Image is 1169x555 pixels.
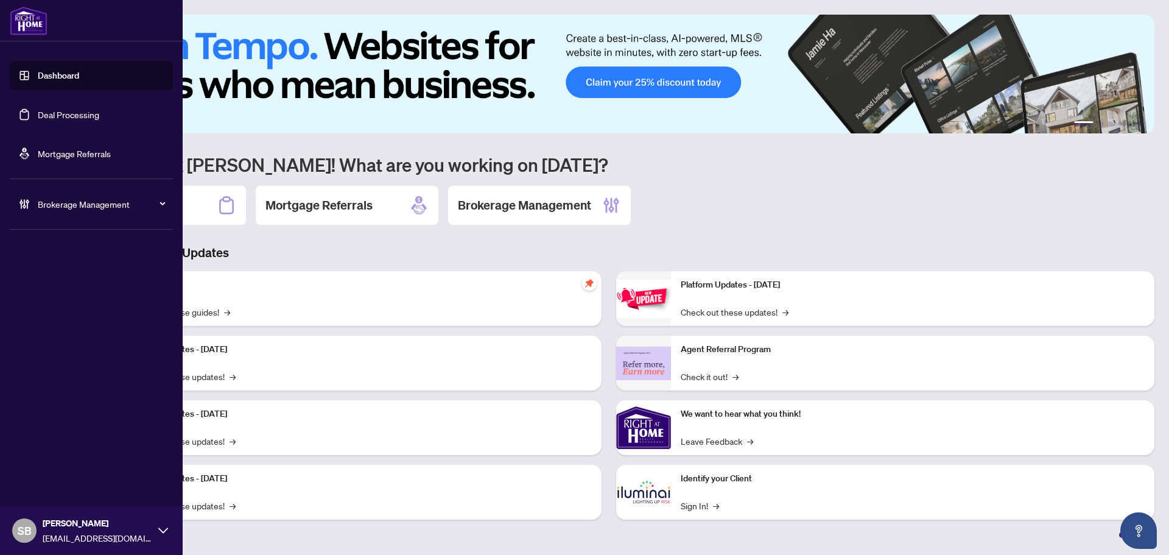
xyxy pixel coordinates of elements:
[681,499,719,512] a: Sign In!→
[1120,512,1157,549] button: Open asap
[732,370,739,383] span: →
[713,499,719,512] span: →
[224,305,230,319] span: →
[128,408,592,421] p: Platform Updates - [DATE]
[128,472,592,486] p: Platform Updates - [DATE]
[1118,121,1123,126] button: 4
[63,244,1154,261] h3: Brokerage & Industry Updates
[681,305,788,319] a: Check out these updates!→
[43,531,152,545] span: [EMAIL_ADDRESS][DOMAIN_NAME]
[38,109,99,120] a: Deal Processing
[681,278,1145,292] p: Platform Updates - [DATE]
[128,343,592,356] p: Platform Updates - [DATE]
[681,370,739,383] a: Check it out!→
[230,434,236,448] span: →
[1074,121,1094,126] button: 1
[10,6,47,35] img: logo
[1137,121,1142,126] button: 6
[681,472,1145,486] p: Identify your Client
[63,153,1154,176] h1: Welcome back [PERSON_NAME]! What are you working on [DATE]?
[38,197,164,211] span: Brokerage Management
[63,15,1154,133] img: Slide 0
[681,434,753,448] a: Leave Feedback→
[681,408,1145,421] p: We want to hear what you think!
[230,370,236,383] span: →
[616,280,671,318] img: Platform Updates - June 23, 2025
[18,522,32,539] span: SB
[1098,121,1103,126] button: 2
[38,148,111,159] a: Mortgage Referrals
[38,70,79,81] a: Dashboard
[616,347,671,380] img: Agent Referral Program
[458,197,591,214] h2: Brokerage Management
[782,305,788,319] span: →
[43,517,152,530] span: [PERSON_NAME]
[265,197,373,214] h2: Mortgage Referrals
[128,278,592,292] p: Self-Help
[1128,121,1132,126] button: 5
[616,400,671,455] img: We want to hear what you think!
[616,465,671,520] img: Identify your Client
[747,434,753,448] span: →
[681,343,1145,356] p: Agent Referral Program
[1108,121,1113,126] button: 3
[230,499,236,512] span: →
[582,276,597,291] span: pushpin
